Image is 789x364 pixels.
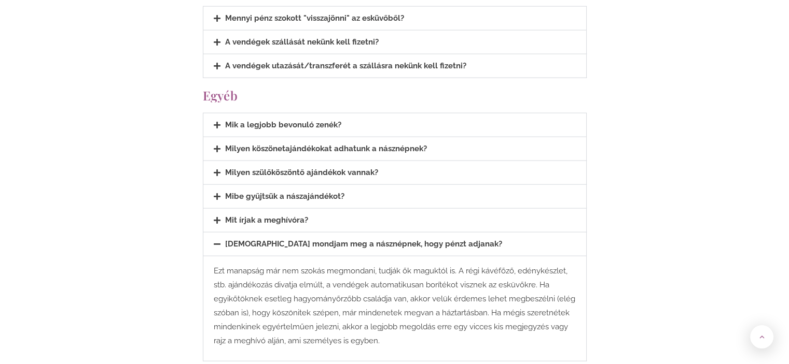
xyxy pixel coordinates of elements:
div: Milyen szülőköszöntő ajándékok vannak? [203,161,586,184]
div: A vendégek utazását/transzferét a szállásra nekünk kell fizetni? [203,54,586,78]
div: Mibe gyűjtsük a nászajándékot? [203,185,586,208]
a: Milyen köszönetajándékokat adhatunk a násznépnek?​ [225,144,427,153]
a: [DEMOGRAPHIC_DATA] mondjam meg a násznépnek, hogy pénzt adjanak? [225,239,502,249]
div: Mennyi pénz szokott "visszajönni" az esküvőből? [203,7,586,30]
a: Mik a legjobb bevonuló zenék?​ [225,120,341,129]
a: Milyen szülőköszöntő ajándékok vannak? [225,168,378,177]
a: Mibe gyűjtsük a nászajándékot? [225,192,344,201]
a: Mit írjak a meghívóra? [225,215,308,225]
div: Mit írjak a meghívóra? [203,209,586,232]
p: Ezt manapság már nem szokás megmondani, tudják ők maguktól is. A régi kávéfőző, edénykészlet, stb... [214,264,576,348]
div: A vendégek szállását nekünk kell fizetni? [203,31,586,54]
div: [DEMOGRAPHIC_DATA] mondjam meg a násznépnek, hogy pénzt adjanak? [203,256,586,361]
a: A vendégek utazását/transzferét a szállásra nekünk kell fizetni? [225,61,466,70]
a: Mennyi pénz szokott "visszajönni" az esküvőből? [225,13,404,23]
div: Mik a legjobb bevonuló zenék?​ [203,113,586,137]
div: Milyen köszönetajándékokat adhatunk a násznépnek?​ [203,137,586,161]
div: [DEMOGRAPHIC_DATA] mondjam meg a násznépnek, hogy pénzt adjanak? [203,232,586,256]
a: A vendégek szállását nekünk kell fizetni? [225,37,379,47]
h2: Egyéb [203,89,587,103]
